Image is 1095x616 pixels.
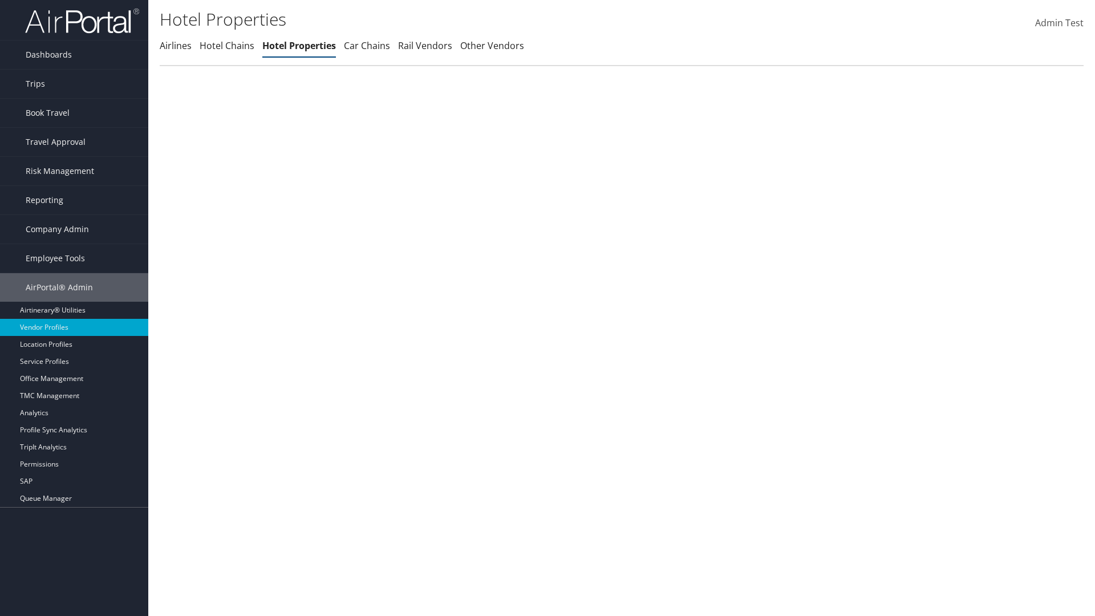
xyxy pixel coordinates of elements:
[26,128,86,156] span: Travel Approval
[26,40,72,69] span: Dashboards
[26,244,85,273] span: Employee Tools
[160,39,192,52] a: Airlines
[25,7,139,34] img: airportal-logo.png
[26,215,89,244] span: Company Admin
[1035,17,1084,29] span: Admin Test
[26,99,70,127] span: Book Travel
[262,39,336,52] a: Hotel Properties
[344,39,390,52] a: Car Chains
[26,273,93,302] span: AirPortal® Admin
[26,70,45,98] span: Trips
[398,39,452,52] a: Rail Vendors
[460,39,524,52] a: Other Vendors
[1035,6,1084,41] a: Admin Test
[26,157,94,185] span: Risk Management
[26,186,63,214] span: Reporting
[160,7,776,31] h1: Hotel Properties
[200,39,254,52] a: Hotel Chains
